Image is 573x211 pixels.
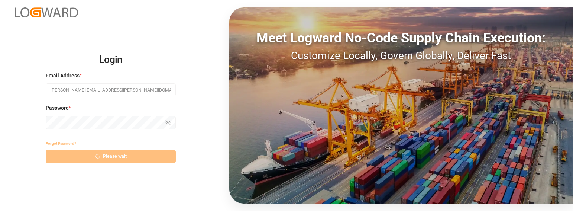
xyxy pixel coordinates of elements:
[46,104,69,112] span: Password
[46,48,176,72] h2: Login
[229,28,573,48] div: Meet Logward No-Code Supply Chain Execution:
[46,72,80,80] span: Email Address
[15,7,78,17] img: Logward_new_orange.png
[46,83,176,96] input: Enter your email
[229,48,573,64] div: Customize Locally, Govern Globally, Deliver Fast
